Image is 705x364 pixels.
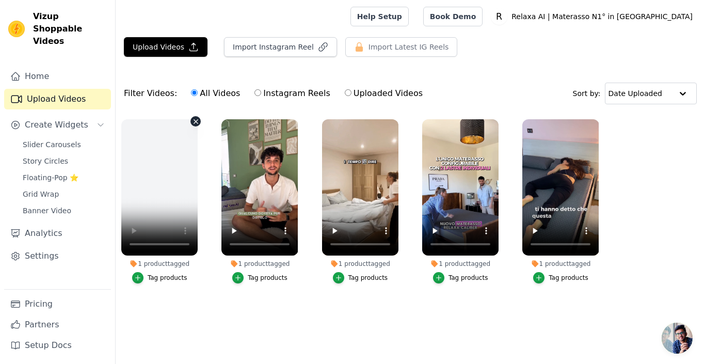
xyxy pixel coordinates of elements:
[4,335,111,356] a: Setup Docs
[4,66,111,87] a: Home
[573,83,697,104] div: Sort by:
[17,203,111,218] a: Banner Video
[191,89,198,96] input: All Videos
[4,294,111,314] a: Pricing
[23,156,68,166] span: Story Circles
[4,223,111,244] a: Analytics
[344,87,423,100] label: Uploaded Videos
[448,274,488,282] div: Tag products
[433,272,488,283] button: Tag products
[254,89,261,96] input: Instagram Reels
[33,10,107,48] span: Vizup Shoppable Videos
[124,82,428,105] div: Filter Videos:
[348,274,388,282] div: Tag products
[322,260,398,268] div: 1 product tagged
[8,21,25,37] img: Vizup
[232,272,287,283] button: Tag products
[4,314,111,335] a: Partners
[148,274,187,282] div: Tag products
[17,154,111,168] a: Story Circles
[25,119,88,131] span: Create Widgets
[23,172,78,183] span: Floating-Pop ⭐
[23,205,71,216] span: Banner Video
[491,7,697,26] button: R Relaxa AI | Materasso N1° in [GEOGRAPHIC_DATA]
[4,115,111,135] button: Create Widgets
[190,87,241,100] label: All Videos
[533,272,588,283] button: Tag products
[17,187,111,201] a: Grid Wrap
[221,260,298,268] div: 1 product tagged
[254,87,330,100] label: Instagram Reels
[345,89,351,96] input: Uploaded Videos
[507,7,697,26] p: Relaxa AI | Materasso N1° in [GEOGRAPHIC_DATA]
[17,170,111,185] a: Floating-Pop ⭐
[333,272,388,283] button: Tag products
[132,272,187,283] button: Tag products
[121,260,198,268] div: 1 product tagged
[662,323,693,354] div: Aprire la chat
[422,260,499,268] div: 1 product tagged
[224,37,337,57] button: Import Instagram Reel
[350,7,409,26] a: Help Setup
[368,42,449,52] span: Import Latest IG Reels
[248,274,287,282] div: Tag products
[549,274,588,282] div: Tag products
[522,260,599,268] div: 1 product tagged
[4,89,111,109] a: Upload Videos
[4,246,111,266] a: Settings
[124,37,207,57] button: Upload Videos
[496,11,502,22] text: R
[17,137,111,152] a: Slider Carousels
[345,37,458,57] button: Import Latest IG Reels
[190,116,201,126] button: Video Delete
[423,7,483,26] a: Book Demo
[23,139,81,150] span: Slider Carousels
[23,189,59,199] span: Grid Wrap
